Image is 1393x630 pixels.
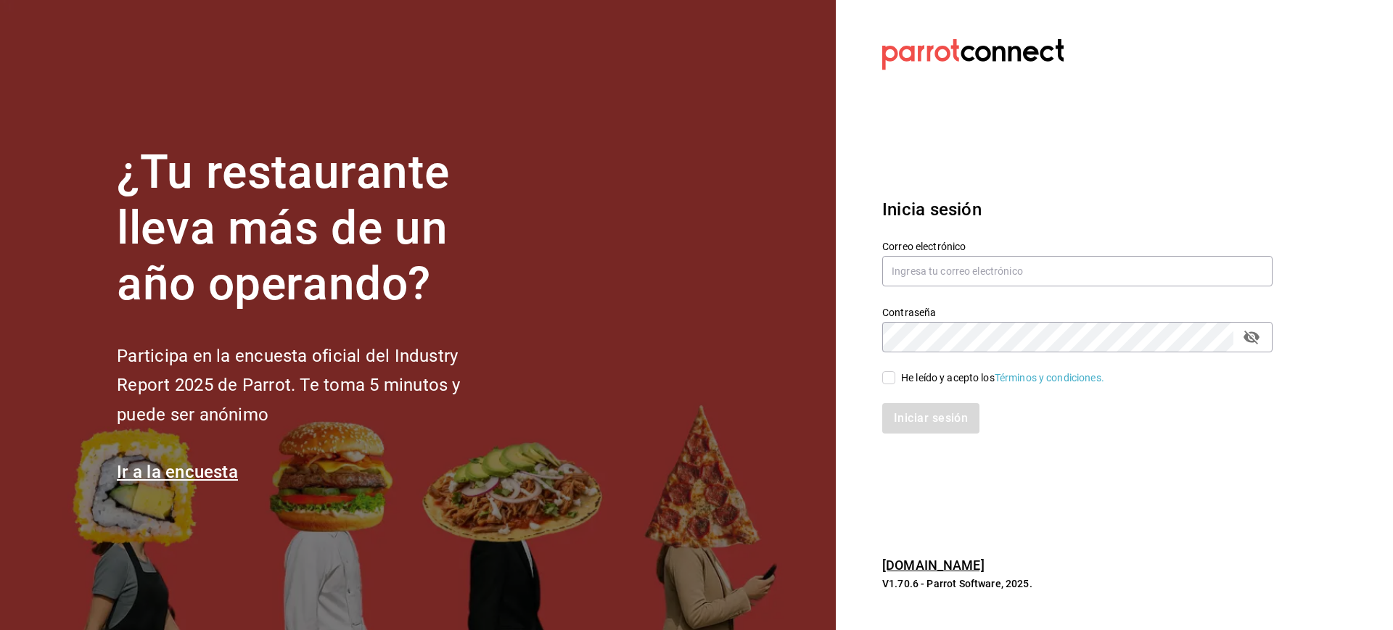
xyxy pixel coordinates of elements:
[882,307,1273,318] label: Contraseña
[117,341,509,430] h2: Participa en la encuesta oficial del Industry Report 2025 de Parrot. Te toma 5 minutos y puede se...
[882,256,1273,286] input: Ingresa tu correo electrónico
[1239,325,1264,349] button: passwordField
[995,372,1104,384] a: Términos y condiciones.
[882,241,1273,252] label: Correo electrónico
[882,558,985,573] a: [DOMAIN_NAME]
[882,196,1273,223] h3: Inicia sesión
[882,576,1273,591] p: V1.70.6 - Parrot Software, 2025.
[117,145,509,312] h1: ¿Tu restaurante lleva más de un año operando?
[117,462,238,482] a: Ir a la encuesta
[901,370,1104,386] div: He leído y acepto los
